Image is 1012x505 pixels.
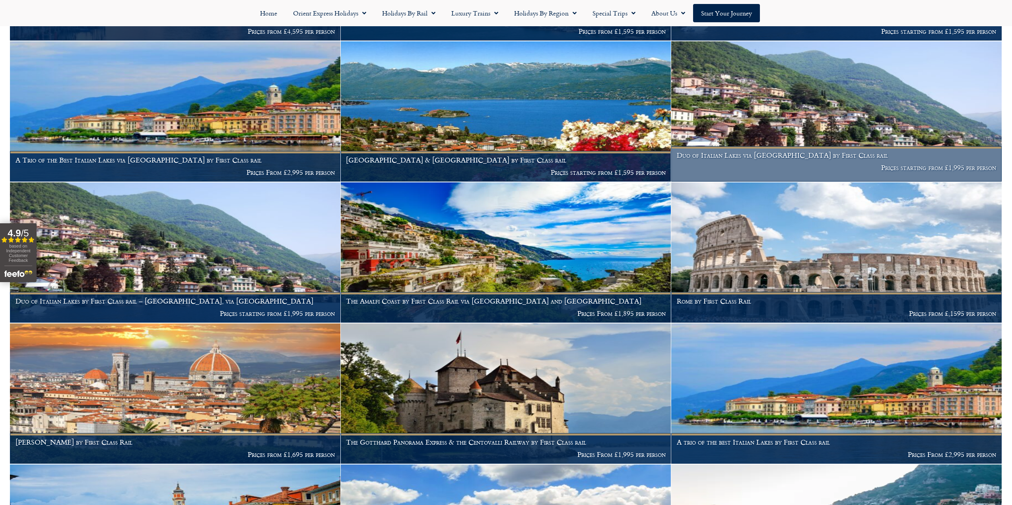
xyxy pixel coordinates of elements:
[10,41,341,182] a: A Trio of the Best Italian Lakes via [GEOGRAPHIC_DATA] by First Class rail Prices From £2,995 per...
[677,438,996,446] h1: A trio of the best Italian Lakes by First Class rail
[16,310,335,317] p: Prices starting from £1,995 per person
[677,151,996,159] h1: Duo of Italian Lakes via [GEOGRAPHIC_DATA] by First Class rail
[341,323,671,464] img: Chateau de Chillon Montreux
[671,323,1002,464] a: A trio of the best Italian Lakes by First Class rail Prices From £2,995 per person
[16,168,335,176] p: Prices From £2,995 per person
[10,323,340,464] img: Florence in spring time, Tuscany, Italy
[4,4,1008,22] nav: Menu
[341,323,672,464] a: The Gotthard Panorama Express & the Centovalli Railway by First Class rail Prices From £1,995 per...
[677,451,996,459] p: Prices From £2,995 per person
[10,323,341,464] a: [PERSON_NAME] by First Class Rail Prices from £1,695 per person
[16,297,335,305] h1: Duo of Italian Lakes by First Class rail – [GEOGRAPHIC_DATA], via [GEOGRAPHIC_DATA]
[285,4,374,22] a: Orient Express Holidays
[374,4,443,22] a: Holidays by Rail
[341,182,672,323] a: The Amalfi Coast by First Class Rail via [GEOGRAPHIC_DATA] and [GEOGRAPHIC_DATA] Prices From £1,8...
[643,4,693,22] a: About Us
[346,156,666,164] h1: [GEOGRAPHIC_DATA] & [GEOGRAPHIC_DATA] by First Class rail
[671,182,1002,323] a: Rome by First Class Rail Prices from £,1595 per person
[677,310,996,317] p: Prices from £,1595 per person
[346,310,666,317] p: Prices From £1,895 per person
[346,438,666,446] h1: The Gotthard Panorama Express & the Centovalli Railway by First Class rail
[346,297,666,305] h1: The Amalfi Coast by First Class Rail via [GEOGRAPHIC_DATA] and [GEOGRAPHIC_DATA]
[677,297,996,305] h1: Rome by First Class Rail
[693,4,760,22] a: Start your Journey
[506,4,585,22] a: Holidays by Region
[16,438,335,446] h1: [PERSON_NAME] by First Class Rail
[677,164,996,172] p: Prices starting from £1,995 per person
[16,27,335,35] p: Prices from £4,595 per person
[346,27,666,35] p: Prices from £1,595 per person
[16,156,335,164] h1: A Trio of the Best Italian Lakes via [GEOGRAPHIC_DATA] by First Class rail
[346,451,666,459] p: Prices From £1,995 per person
[346,168,666,176] p: Prices starting from £1,595 per person
[671,41,1002,182] a: Duo of Italian Lakes via [GEOGRAPHIC_DATA] by First Class rail Prices starting from £1,995 per pe...
[10,182,341,323] a: Duo of Italian Lakes by First Class rail – [GEOGRAPHIC_DATA], via [GEOGRAPHIC_DATA] Prices starti...
[585,4,643,22] a: Special Trips
[16,451,335,459] p: Prices from £1,695 per person
[252,4,285,22] a: Home
[443,4,506,22] a: Luxury Trains
[341,41,672,182] a: [GEOGRAPHIC_DATA] & [GEOGRAPHIC_DATA] by First Class rail Prices starting from £1,595 per person
[677,27,996,35] p: Prices starting from £1,595 per person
